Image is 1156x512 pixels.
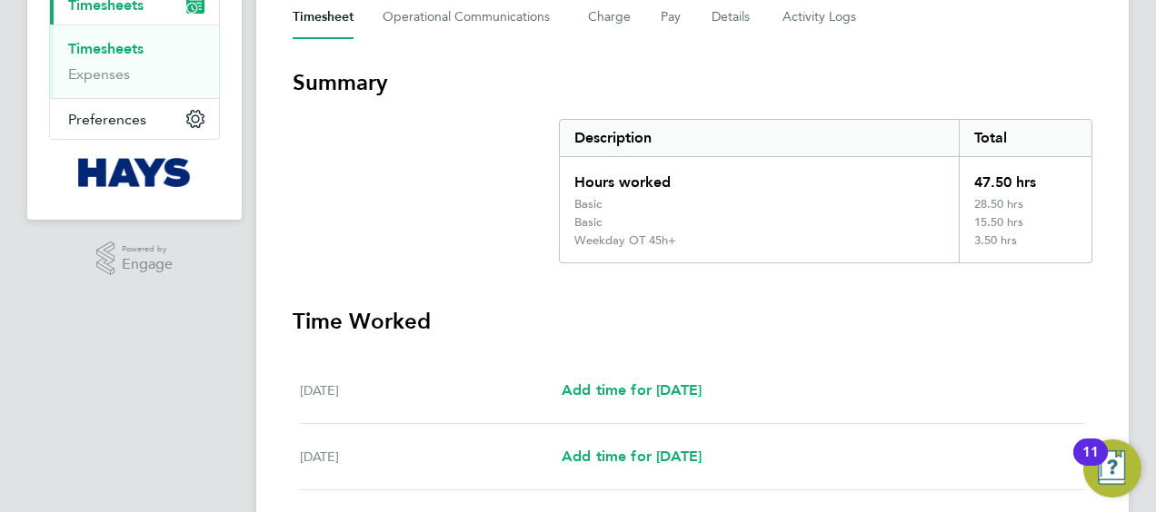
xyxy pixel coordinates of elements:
[122,257,173,272] span: Engage
[68,40,144,57] a: Timesheets
[1083,439,1141,497] button: Open Resource Center, 11 new notifications
[562,448,702,465] span: Add time for [DATE]
[562,446,702,468] a: Add time for [DATE]
[78,158,192,187] img: hays-logo-retina.png
[559,119,1092,263] div: Summary
[293,307,1092,336] h3: Time Worked
[300,446,562,468] div: [DATE]
[68,65,130,83] a: Expenses
[96,241,174,276] a: Powered byEngage
[959,120,1091,156] div: Total
[122,241,173,257] span: Powered by
[1082,452,1099,476] div: 11
[574,215,602,230] div: Basic
[49,158,220,187] a: Go to home page
[574,233,676,248] div: Weekday OT 45h+
[959,197,1091,215] div: 28.50 hrs
[959,233,1091,262] div: 3.50 hrs
[68,111,146,128] span: Preferences
[50,99,219,139] button: Preferences
[562,381,702,399] span: Add time for [DATE]
[50,25,219,98] div: Timesheets
[560,157,959,197] div: Hours worked
[293,68,1092,97] h3: Summary
[300,379,562,401] div: [DATE]
[959,157,1091,197] div: 47.50 hrs
[562,379,702,401] a: Add time for [DATE]
[574,197,602,212] div: Basic
[959,215,1091,233] div: 15.50 hrs
[560,120,959,156] div: Description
